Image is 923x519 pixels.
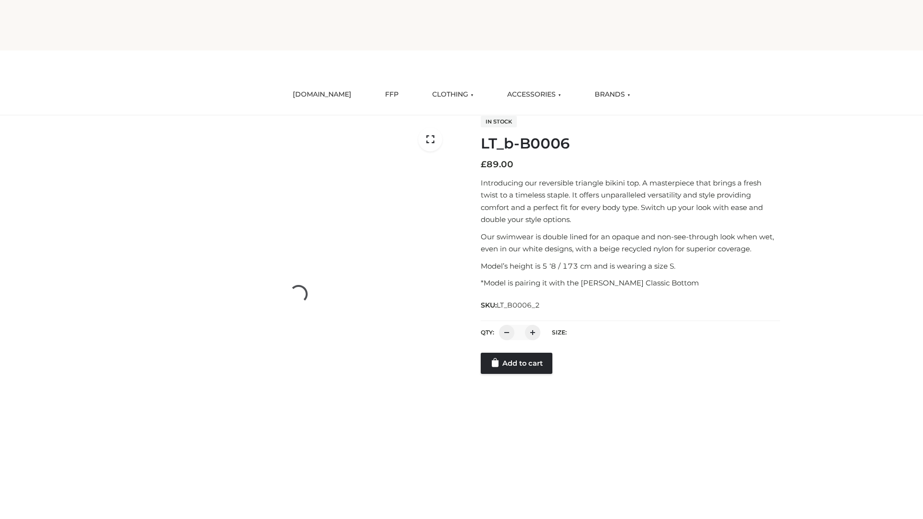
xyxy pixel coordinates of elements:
a: [DOMAIN_NAME] [286,84,359,105]
h1: LT_b-B0006 [481,135,780,152]
a: FFP [378,84,406,105]
span: £ [481,159,486,170]
a: Add to cart [481,353,552,374]
label: QTY: [481,329,494,336]
span: In stock [481,116,517,127]
a: ACCESSORIES [500,84,568,105]
span: LT_B0006_2 [497,301,540,309]
p: Our swimwear is double lined for an opaque and non-see-through look when wet, even in our white d... [481,231,780,255]
p: *Model is pairing it with the [PERSON_NAME] Classic Bottom [481,277,780,289]
a: CLOTHING [425,84,481,105]
bdi: 89.00 [481,159,513,170]
a: BRANDS [587,84,637,105]
label: Size: [552,329,567,336]
p: Model’s height is 5 ‘8 / 173 cm and is wearing a size S. [481,260,780,272]
p: Introducing our reversible triangle bikini top. A masterpiece that brings a fresh twist to a time... [481,177,780,226]
span: SKU: [481,299,541,311]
